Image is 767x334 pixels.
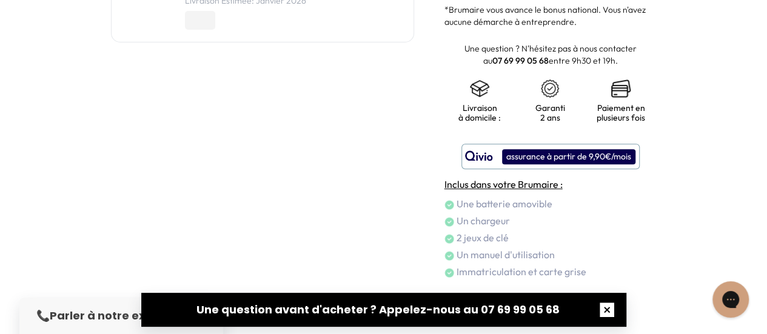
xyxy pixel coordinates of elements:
a: 07 69 99 05 68 [492,55,549,66]
p: Livraison à domicile : [457,103,503,122]
li: Une batterie amovible [444,196,657,211]
li: Immatriculation et carte grise [444,264,657,279]
img: check.png [444,268,454,278]
div: assurance à partir de 9,90€/mois [502,149,635,164]
p: *Brumaire vous avance le bonus national. Vous n'avez aucune démarche à entreprendre. [444,4,657,28]
img: certificat-de-garantie.png [540,79,560,98]
img: shipping.png [470,79,489,98]
img: logo qivio [465,149,493,164]
p: Garanti 2 ans [527,103,574,122]
li: Un manuel d'utilisation [444,247,657,262]
h4: Inclus dans votre Brumaire : [444,177,657,192]
p: Paiement en plusieurs fois [597,103,645,122]
img: credit-cards.png [611,79,631,98]
img: check.png [444,251,454,261]
img: check.png [444,217,454,227]
img: check.png [444,200,454,210]
img: check.png [444,234,454,244]
iframe: Gorgias live chat messenger [706,277,755,322]
button: assurance à partir de 9,90€/mois [461,144,640,169]
p: Une question ? N'hésitez pas à nous contacter au entre 9h30 et 19h. [444,42,657,67]
li: 2 jeux de clé [444,230,657,245]
li: Un chargeur [444,213,657,228]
